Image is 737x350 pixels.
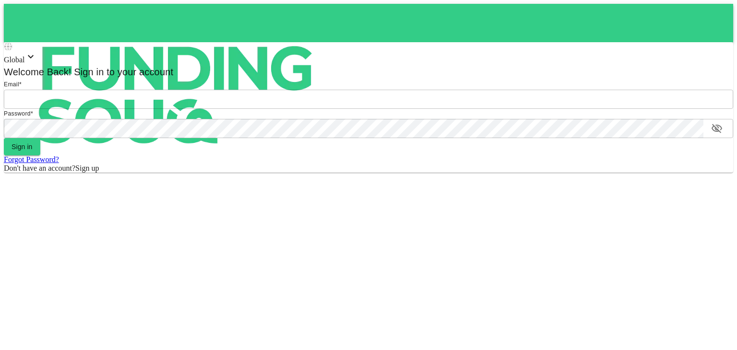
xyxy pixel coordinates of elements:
a: Forgot Password? [4,155,59,163]
span: Password [4,110,31,117]
span: Don't have an account? [4,164,75,172]
input: email [4,90,733,109]
a: logo [4,4,733,42]
span: Sign up [75,164,99,172]
img: logo [4,4,349,186]
span: Email [4,81,19,88]
input: password [4,119,703,138]
div: Global [4,51,733,64]
button: Sign in [4,138,40,155]
span: Welcome Back! [4,67,71,77]
span: Sign in to your account [71,67,174,77]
